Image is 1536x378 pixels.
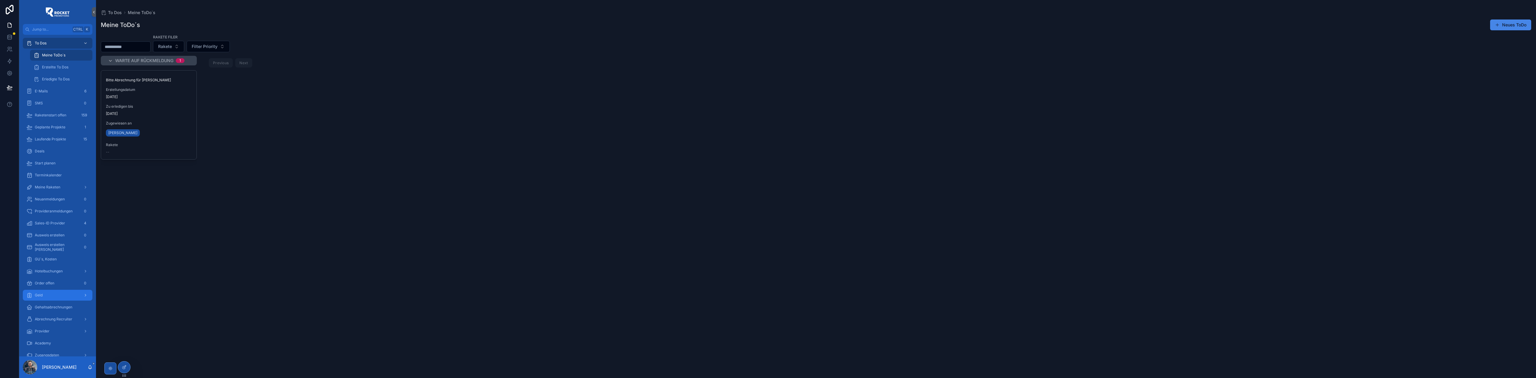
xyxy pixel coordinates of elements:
[101,10,122,16] a: To Dos
[35,113,66,118] span: Raketenstart offen
[82,100,89,107] div: 0
[35,353,59,358] span: Zugangsdaten
[106,94,192,99] span: [DATE]
[73,26,83,32] span: Ctrl
[82,280,89,287] div: 0
[42,364,76,370] p: [PERSON_NAME]
[35,41,46,46] span: To Dos
[23,314,92,325] a: Abrechnung Recruiter
[101,70,197,160] a: Bitte Abrechnung für [PERSON_NAME]Erstellungsdatum[DATE]Zu erledigen bis[DATE]Zugewiesen an[PERSO...
[82,124,89,131] div: 1
[23,158,92,169] a: Start planen
[19,35,96,356] div: scrollable content
[35,101,43,106] span: SMS
[35,137,66,142] span: Laufende Projekte
[35,293,43,298] span: Geld
[23,134,92,145] a: Laufende Projekte15
[108,10,122,16] span: To Dos
[85,27,89,32] span: K
[35,317,72,322] span: Abrechnung Recruiter
[23,24,92,35] button: Jump to...CtrlK
[106,121,192,126] span: Zugewiesen an
[106,87,192,92] span: Erstellungsdatum
[82,196,89,203] div: 0
[23,86,92,97] a: E-Mails6
[30,62,92,73] a: Erstellte To Dos
[23,38,92,49] a: To Dos
[30,74,92,85] a: Erledigte To Dos
[115,58,173,64] span: Warte auf Rückmeldung
[106,78,192,82] span: Bitte Abrechnung für [PERSON_NAME]
[23,230,92,241] a: Ausweis erstellen0
[35,149,44,154] span: Deals
[23,242,92,253] a: Ausweis erstellen [PERSON_NAME]0
[23,170,92,181] a: Terminkalender
[42,65,68,70] span: Erstellte To Dos
[35,209,73,214] span: Provideranmeldungen
[35,305,72,310] span: Gehaltsabrechnungen
[106,111,192,116] span: [DATE]
[35,329,49,334] span: Provider
[23,290,92,301] a: Geld
[23,122,92,133] a: Geplante Projekte1
[82,244,89,251] div: 0
[23,302,92,313] a: Gehaltsabrechnungen
[35,242,79,252] span: Ausweis erstellen [PERSON_NAME]
[35,221,65,226] span: Sales-ID Provider
[82,208,89,215] div: 0
[35,269,63,274] span: Hotelbuchungen
[23,146,92,157] a: Deals
[82,136,89,143] div: 15
[23,326,92,337] a: Provider
[35,125,65,130] span: Geplante Projekte
[23,194,92,205] a: Neuanmeldungen0
[23,182,92,193] a: Meine Raketen
[35,185,60,190] span: Meine Raketen
[23,350,92,361] a: Zugangsdaten
[23,206,92,217] a: Provideranmeldungen0
[1490,19,1531,30] button: Neues ToDo
[79,112,89,119] div: 159
[23,338,92,349] a: Academy
[42,77,70,82] span: Erledigte To Dos
[106,129,140,136] a: [PERSON_NAME]
[35,161,55,166] span: Start planen
[23,278,92,289] a: Order offen0
[106,150,109,154] span: --
[128,10,155,16] a: Meine ToDo´s
[35,89,48,94] span: E-Mails
[82,232,89,239] div: 0
[187,41,230,52] button: Select Button
[35,197,65,202] span: Neuanmeldungen
[153,34,178,40] label: Rakete Filer
[35,281,54,286] span: Order offen
[23,254,92,265] a: GU´s, Kosten
[82,220,89,227] div: 4
[23,98,92,109] a: SMS0
[46,7,70,17] img: App logo
[108,130,137,135] span: [PERSON_NAME]
[35,173,62,178] span: Terminkalender
[35,233,64,238] span: Ausweis erstellen
[32,27,70,32] span: Jump to...
[23,266,92,277] a: Hotelbuchungen
[153,41,184,52] button: Select Button
[35,257,57,262] span: GU´s, Kosten
[23,110,92,121] a: Raketenstart offen159
[30,50,92,61] a: Meine ToDo´s
[106,104,192,109] span: Zu erledigen bis
[101,21,140,29] h1: Meine ToDo´s
[179,58,181,63] div: 1
[42,53,65,58] span: Meine ToDo´s
[192,43,217,49] span: Filter Priority
[106,142,192,147] span: Rakete
[82,88,89,95] div: 6
[23,218,92,229] a: Sales-ID Provider4
[35,341,51,346] span: Academy
[158,43,172,49] span: Rakete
